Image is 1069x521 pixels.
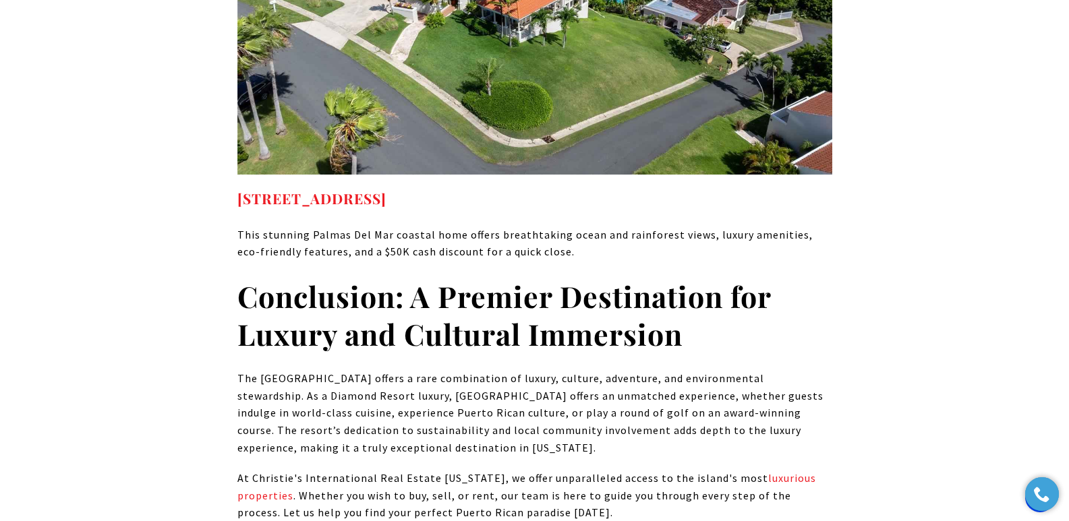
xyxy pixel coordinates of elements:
[237,471,816,502] a: luxurious properties
[237,226,832,261] p: This stunning Palmas Del Mar coastal home offers breathtaking ocean and rainforest views, luxury ...
[237,189,386,208] a: [STREET_ADDRESS]
[237,370,832,456] p: The [GEOGRAPHIC_DATA] offers a rare combination of luxury, culture, adventure, and environmental ...
[237,276,771,353] strong: Conclusion: A Premier Destination for Luxury and Cultural Immersion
